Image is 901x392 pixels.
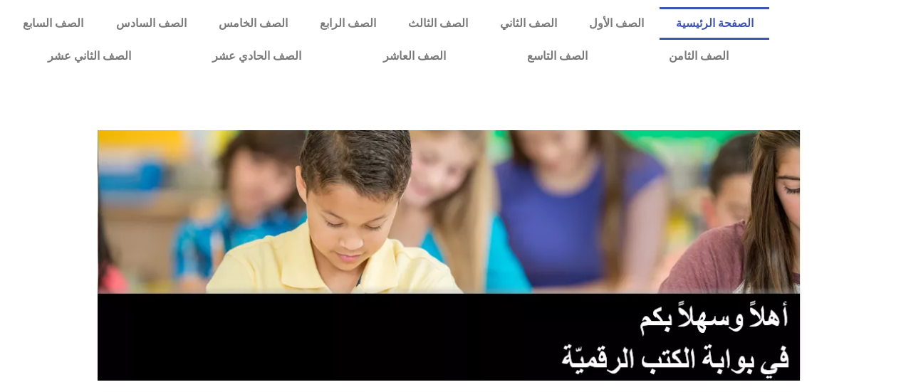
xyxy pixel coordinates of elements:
a: الصف الحادي عشر [172,40,342,73]
a: الصف السادس [100,7,202,40]
a: الصف الرابع [303,7,392,40]
a: الصف السابع [7,7,100,40]
a: الصف التاسع [486,40,628,73]
a: الصف العاشر [343,40,486,73]
a: الصفحة الرئيسية [660,7,769,40]
a: الصف الثاني عشر [7,40,172,73]
a: الصف الأول [573,7,660,40]
a: الصف الثامن [628,40,769,73]
a: الصف الخامس [202,7,303,40]
a: الصف الثاني [484,7,573,40]
a: الصف الثالث [392,7,484,40]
